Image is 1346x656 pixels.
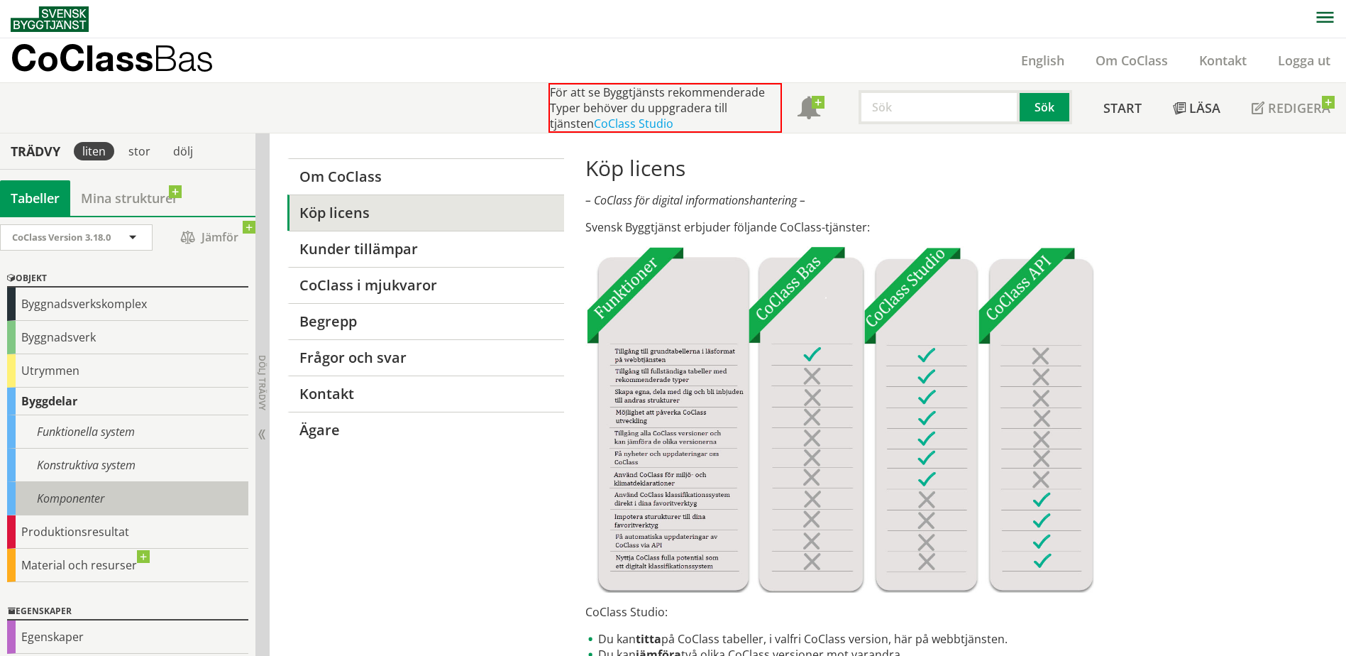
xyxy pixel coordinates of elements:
img: Tjnster-Tabell_CoClassBas-Studio-API2022-12-22.jpg [585,246,1094,593]
span: Notifikationer [798,98,820,121]
div: Byggnadsverkskomplex [7,288,248,321]
a: Kontakt [287,376,563,412]
span: Bas [153,37,214,79]
a: Redigera [1236,83,1346,133]
span: Dölj trädvy [256,355,268,410]
p: CoClass Studio: [585,604,1159,620]
div: Komponenter [7,482,248,515]
a: Köp licens [287,195,563,231]
div: Material och resurser [7,549,248,582]
div: Byggdelar [7,388,248,415]
div: Utrymmen [7,354,248,388]
div: Trädvy [3,143,68,159]
a: CoClass Studio [594,116,673,131]
a: Start [1088,83,1157,133]
em: – CoClass för digital informationshantering – [585,192,805,208]
a: English [1005,52,1080,69]
a: Kontakt [1184,52,1262,69]
a: Begrepp [287,303,563,339]
input: Sök [859,90,1020,124]
img: Svensk Byggtjänst [11,6,89,32]
h1: Köp licens [585,155,1159,181]
div: Objekt [7,270,248,288]
a: CoClassBas [11,38,244,82]
a: Ägare [287,412,563,448]
div: Egenskaper [7,621,248,654]
a: Om CoClass [287,158,563,195]
strong: titta [636,631,661,647]
a: Frågor och svar [287,339,563,376]
p: CoClass [11,50,214,66]
div: Egenskaper [7,603,248,621]
div: Funktionella system [7,415,248,449]
a: Logga ut [1262,52,1346,69]
a: Läsa [1157,83,1236,133]
span: Jämför [167,225,252,250]
a: CoClass i mjukvaror [287,267,563,303]
div: Byggnadsverk [7,321,248,354]
div: stor [120,142,159,160]
a: Om CoClass [1080,52,1184,69]
span: Redigera [1268,99,1330,116]
div: Produktionsresultat [7,515,248,549]
button: Sök [1020,90,1072,124]
div: För att se Byggtjänsts rekommenderade Typer behöver du uppgradera till tjänsten [548,83,782,133]
span: CoClass Version 3.18.0 [12,231,111,244]
div: Konstruktiva system [7,449,248,482]
span: Start [1103,99,1142,116]
div: dölj [165,142,202,160]
div: liten [74,142,114,160]
a: Mina strukturer [70,180,189,216]
li: Du kan på CoClass tabeller, i valfri CoClass version, här på webbtjänsten. [585,631,1159,647]
span: Läsa [1189,99,1220,116]
p: Svensk Byggtjänst erbjuder följande CoClass-tjänster: [585,219,1159,235]
a: Kunder tillämpar [287,231,563,267]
